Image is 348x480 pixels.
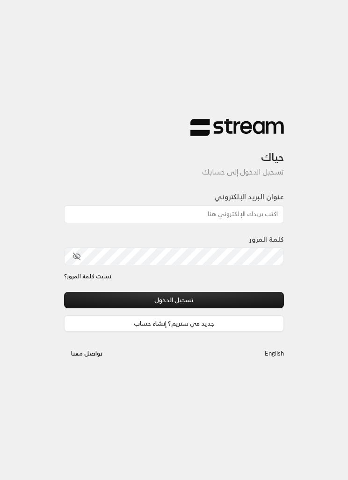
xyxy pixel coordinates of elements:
[64,292,284,308] button: تسجيل الدخول
[64,272,111,281] a: نسيت كلمة المرور؟
[64,348,110,359] a: تواصل معنا
[64,205,284,223] input: اكتب بريدك الإلكتروني هنا
[64,315,284,332] a: جديد في ستريم؟ إنشاء حساب
[214,192,284,203] label: عنوان البريد الإلكتروني
[265,346,284,362] a: English
[64,137,284,164] h3: حياك
[64,346,110,362] button: تواصل معنا
[64,167,284,176] h5: تسجيل الدخول إلى حسابك
[249,234,284,245] label: كلمة المرور
[190,118,284,137] img: Stream Logo
[69,248,85,264] button: toggle password visibility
